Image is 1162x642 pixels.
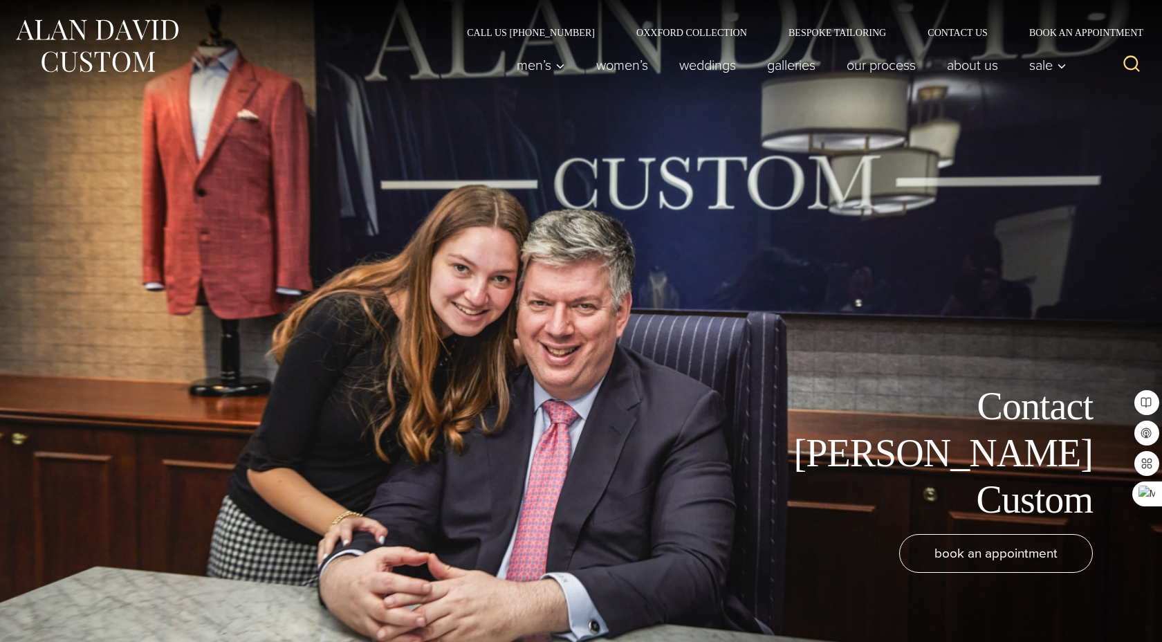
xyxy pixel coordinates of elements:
a: Women’s [581,51,664,79]
a: Contact Us [907,28,1008,37]
span: Men’s [517,58,565,72]
nav: Secondary Navigation [446,28,1148,37]
nav: Primary Navigation [501,51,1074,79]
a: Bespoke Tailoring [768,28,907,37]
a: Galleries [752,51,831,79]
a: Our Process [831,51,932,79]
a: Call Us [PHONE_NUMBER] [446,28,616,37]
button: View Search Form [1115,48,1148,82]
a: Oxxford Collection [616,28,768,37]
a: book an appointment [899,534,1093,573]
a: About Us [932,51,1014,79]
h1: Contact [PERSON_NAME] Custom [782,383,1093,523]
a: Book an Appointment [1008,28,1148,37]
img: Alan David Custom [14,15,180,77]
span: Sale [1029,58,1067,72]
iframe: Opens a widget where you can chat to one of our agents [1073,600,1148,635]
a: weddings [664,51,752,79]
span: book an appointment [934,543,1058,563]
